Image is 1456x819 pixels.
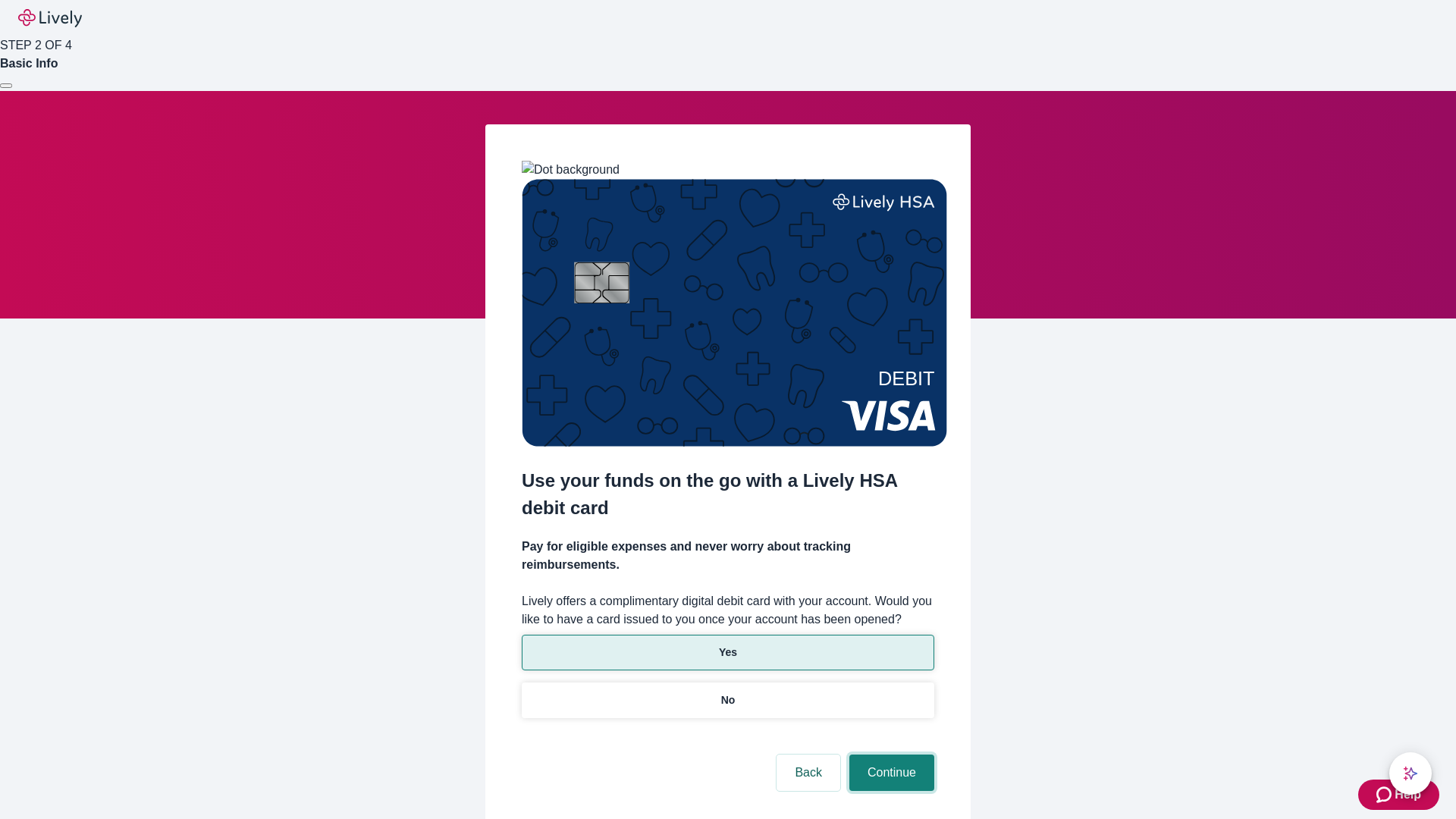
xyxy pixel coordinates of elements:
[18,9,82,27] img: Lively
[777,755,840,791] button: Back
[522,635,934,670] button: Yes
[1376,786,1395,804] svg: Zendesk support icon
[522,682,934,718] button: No
[721,692,736,708] p: No
[522,161,620,179] img: Dot background
[1389,752,1432,795] button: chat
[1403,766,1418,781] svg: Lively AI Assistant
[522,538,934,574] h4: Pay for eligible expenses and never worry about tracking reimbursements.
[849,755,934,791] button: Continue
[719,645,737,661] p: Yes
[522,592,934,629] label: Lively offers a complimentary digital debit card with your account. Would you like to have a card...
[522,179,947,447] img: Debit card
[1395,786,1421,804] span: Help
[522,467,934,522] h2: Use your funds on the go with a Lively HSA debit card
[1358,780,1439,810] button: Zendesk support iconHelp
